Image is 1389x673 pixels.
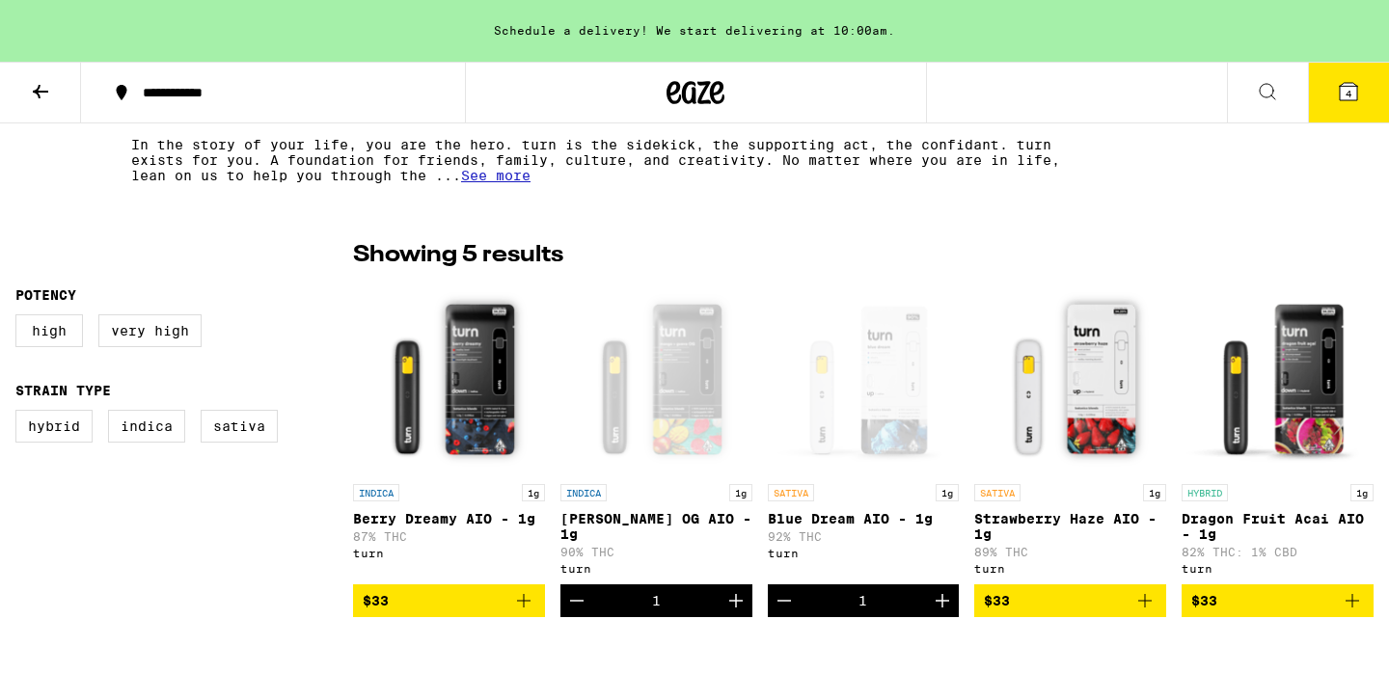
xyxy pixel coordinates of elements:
a: Open page for Mango Guava OG AIO - 1g from turn [560,282,752,584]
span: Hi. Need any help? [12,13,139,29]
p: 87% THC [353,530,545,543]
p: Dragon Fruit Acai AIO - 1g [1182,511,1374,542]
a: Open page for Blue Dream AIO - 1g from turn [768,282,960,584]
legend: Strain Type [15,383,111,398]
a: Open page for Dragon Fruit Acai AIO - 1g from turn [1182,282,1374,584]
p: Showing 5 results [353,239,563,272]
p: 1g [522,484,545,501]
button: Add to bag [1182,584,1374,617]
div: turn [768,547,960,559]
img: turn - Dragon Fruit Acai AIO - 1g [1182,282,1374,474]
a: Open page for Strawberry Haze AIO - 1g from turn [974,282,1166,584]
p: 1g [936,484,959,501]
label: Hybrid [15,410,93,443]
button: Decrement [768,584,801,617]
button: Increment [926,584,959,617]
p: [PERSON_NAME] OG AIO - 1g [560,511,752,542]
p: INDICA [560,484,607,501]
img: turn - Strawberry Haze AIO - 1g [974,282,1166,474]
span: $33 [984,593,1010,608]
legend: Potency [15,287,76,303]
button: Decrement [560,584,593,617]
p: INDICA [353,484,399,501]
label: Very High [98,314,202,347]
p: SATIVA [974,484,1021,501]
label: High [15,314,83,347]
p: SATIVA [768,484,814,501]
label: Sativa [201,410,278,443]
p: 1g [1143,484,1166,501]
p: 92% THC [768,530,960,543]
span: See more [461,168,531,183]
span: 4 [1346,88,1351,99]
label: Indica [108,410,185,443]
p: 90% THC [560,546,752,558]
button: Increment [720,584,752,617]
p: 1g [729,484,752,501]
button: Add to bag [353,584,545,617]
p: 1g [1350,484,1374,501]
div: 1 [652,593,661,608]
p: Blue Dream AIO - 1g [768,511,960,526]
div: turn [974,562,1166,575]
p: 82% THC: 1% CBD [1182,546,1374,558]
div: turn [560,562,752,575]
button: Add to bag [974,584,1166,617]
div: turn [353,547,545,559]
p: Strawberry Haze AIO - 1g [974,511,1166,542]
div: turn [1182,562,1374,575]
a: Open page for Berry Dreamy AIO - 1g from turn [353,282,545,584]
div: 1 [858,593,867,608]
span: $33 [363,593,389,608]
span: $33 [1191,593,1217,608]
p: HYBRID [1182,484,1228,501]
p: 89% THC [974,546,1166,558]
p: In the story of your life, you are the hero. turn is the sidekick, the supporting act, the confid... [131,137,1088,183]
button: 4 [1308,63,1389,122]
img: turn - Berry Dreamy AIO - 1g [353,282,545,474]
p: Berry Dreamy AIO - 1g [353,511,545,526]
